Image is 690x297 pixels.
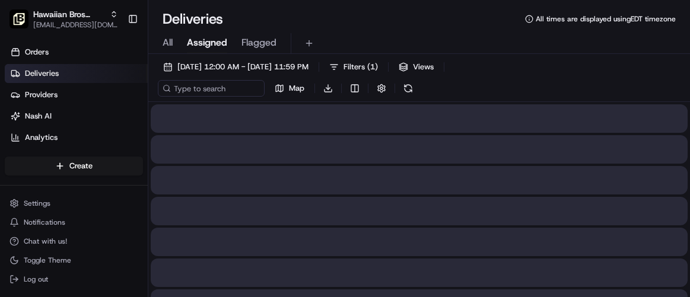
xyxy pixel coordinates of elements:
span: Flagged [241,36,276,50]
a: Nash AI [5,107,148,126]
span: Log out [24,274,48,284]
span: All [163,36,173,50]
h1: Deliveries [163,9,223,28]
span: Filters [344,62,378,72]
span: Views [413,62,434,72]
a: Deliveries [5,64,148,83]
img: Hawaiian Bros (Glendale_AZ_Bell Rd) [9,9,28,28]
span: [DATE] 12:00 AM - [DATE] 11:59 PM [177,62,309,72]
button: Create [5,157,143,175]
button: Hawaiian Bros (Glendale_AZ_Bell Rd)Hawaiian Bros (Glendale_AZ_Bell Rd)[EMAIL_ADDRESS][DOMAIN_NAME] [5,5,123,33]
button: Toggle Theme [5,252,143,269]
button: Filters(1) [324,59,383,75]
span: Notifications [24,218,65,227]
span: Analytics [25,132,58,143]
span: ( 1 ) [367,62,378,72]
a: Orders [5,43,148,62]
span: All times are displayed using EDT timezone [536,14,676,24]
button: Settings [5,195,143,212]
button: Log out [5,271,143,288]
span: Chat with us! [24,237,67,246]
button: Map [269,80,310,97]
button: Views [393,59,439,75]
span: Create [69,161,93,171]
span: Settings [24,199,50,208]
a: Providers [5,85,148,104]
input: Type to search [158,80,265,97]
a: Analytics [5,128,148,147]
button: Chat with us! [5,233,143,250]
span: Assigned [187,36,227,50]
button: [DATE] 12:00 AM - [DATE] 11:59 PM [158,59,314,75]
span: Orders [25,47,49,58]
span: Providers [25,90,58,100]
button: Notifications [5,214,143,231]
button: Hawaiian Bros (Glendale_AZ_Bell Rd) [33,8,105,20]
button: Refresh [400,80,416,97]
span: Deliveries [25,68,59,79]
span: Map [289,83,304,94]
span: Nash AI [25,111,52,122]
button: [EMAIL_ADDRESS][DOMAIN_NAME] [33,20,118,30]
span: Toggle Theme [24,256,71,265]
